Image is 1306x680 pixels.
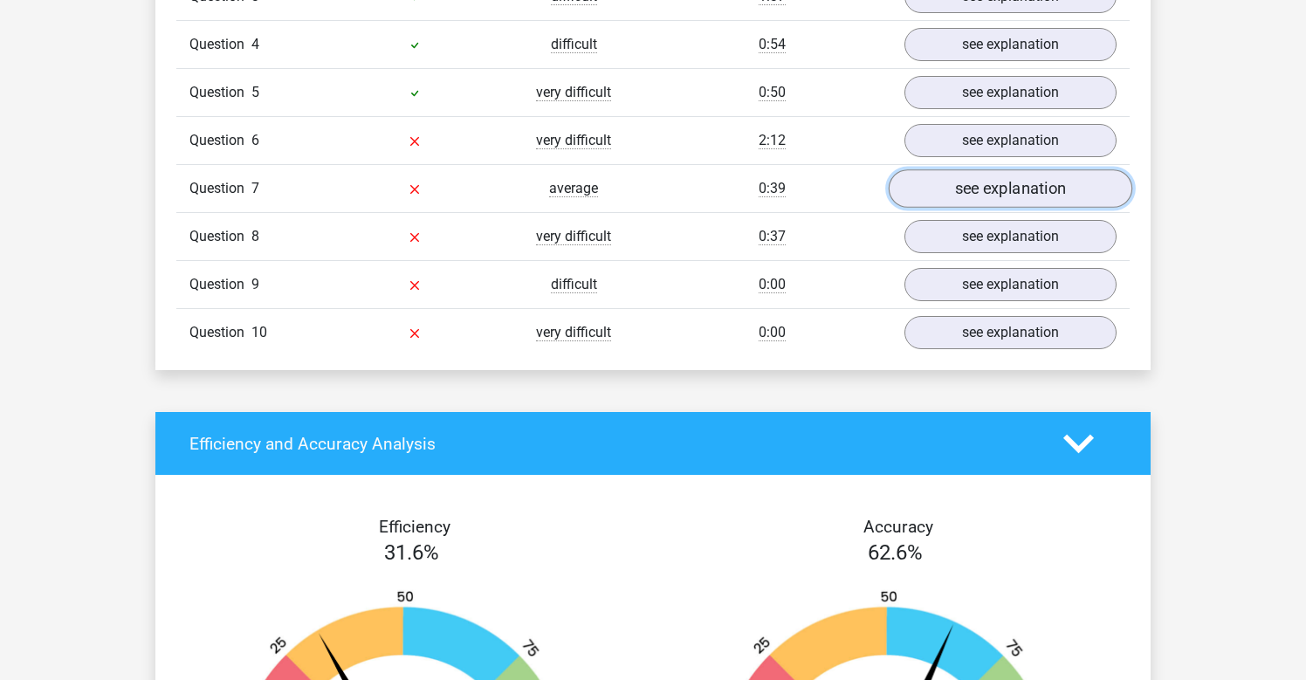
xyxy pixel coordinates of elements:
h4: Efficiency [189,517,640,537]
a: see explanation [904,124,1117,157]
span: 0:54 [759,36,786,53]
span: average [549,180,598,197]
span: 0:37 [759,228,786,245]
span: 6 [251,132,259,148]
span: very difficult [536,324,611,341]
span: Question [189,274,251,295]
span: 62.6% [868,540,923,565]
span: very difficult [536,84,611,101]
span: difficult [551,276,597,293]
span: 0:00 [759,276,786,293]
span: 4 [251,36,259,52]
span: Question [189,178,251,199]
span: Question [189,130,251,151]
h4: Accuracy [673,517,1124,537]
span: Question [189,226,251,247]
span: Question [189,322,251,343]
span: 2:12 [759,132,786,149]
h4: Efficiency and Accuracy Analysis [189,434,1037,454]
span: 31.6% [384,540,439,565]
span: 8 [251,228,259,244]
span: Question [189,82,251,103]
span: 0:00 [759,324,786,341]
span: difficult [551,36,597,53]
span: Question [189,34,251,55]
a: see explanation [904,76,1117,109]
span: 10 [251,324,267,340]
span: 0:39 [759,180,786,197]
span: 7 [251,180,259,196]
span: very difficult [536,132,611,149]
a: see explanation [889,169,1132,208]
a: see explanation [904,268,1117,301]
a: see explanation [904,28,1117,61]
a: see explanation [904,316,1117,349]
span: very difficult [536,228,611,245]
span: 9 [251,276,259,292]
span: 5 [251,84,259,100]
span: 0:50 [759,84,786,101]
a: see explanation [904,220,1117,253]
